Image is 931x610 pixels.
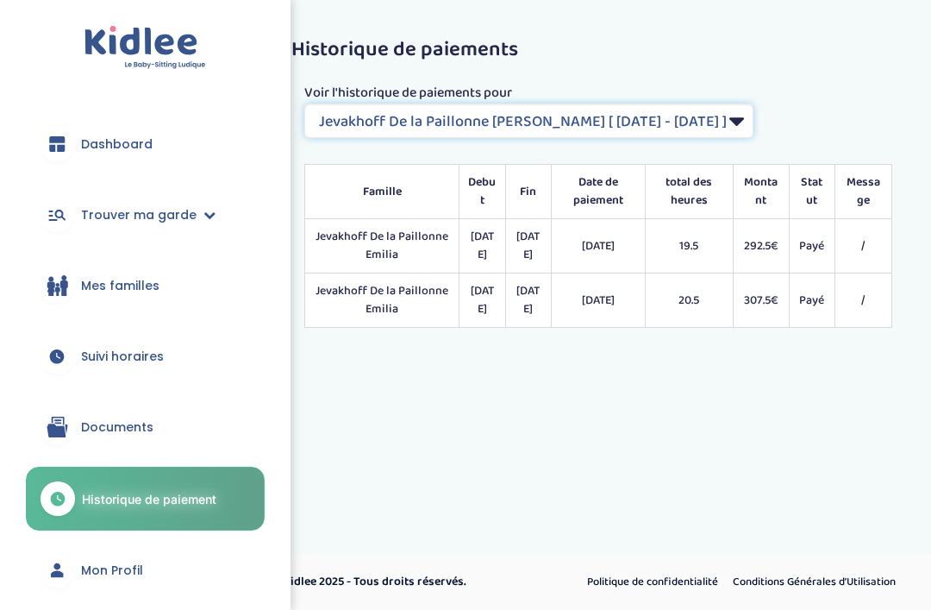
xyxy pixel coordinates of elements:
td: [DATE] [505,274,551,328]
a: Conditions Générales d’Utilisation [727,571,902,594]
a: Mon Profil [26,539,265,601]
img: logo.svg [84,26,206,70]
span: Historique de paiement [82,490,216,508]
a: Mes familles [26,255,265,317]
td: Payé [789,274,834,328]
td: [DATE] [459,274,505,328]
span: Voir l'historique de paiements pour [304,83,512,104]
td: 307.5€ [733,274,789,328]
a: Suivi horaires [26,325,265,387]
th: Debut [459,165,505,219]
td: 20.5 [645,274,733,328]
span: Mon Profil [81,562,143,580]
td: 19.5 [645,219,733,274]
td: [DATE] [551,219,645,274]
td: Jevakhoff De la Paillonne Emilia [305,219,459,274]
td: / [834,274,891,328]
h3: Historique de paiements [291,39,905,61]
span: Suivi horaires [81,348,164,366]
a: Historique de paiement [26,467,265,531]
th: Montant [733,165,789,219]
td: Payé [789,219,834,274]
th: Statut [789,165,834,219]
th: total des heures [645,165,733,219]
span: Documents [81,418,153,437]
td: Jevakhoff De la Paillonne Emilia [305,274,459,328]
p: © Kidlee 2025 - Tous droits réservés. [272,573,539,591]
a: Documents [26,396,265,458]
td: [DATE] [551,274,645,328]
th: Date de paiement [551,165,645,219]
th: Message [834,165,891,219]
span: Trouver ma garde [81,206,197,224]
a: Dashboard [26,113,265,175]
th: Famille [305,165,459,219]
th: Fin [505,165,551,219]
td: [DATE] [505,219,551,274]
span: Dashboard [81,135,153,154]
a: Trouver ma garde [26,184,265,246]
td: [DATE] [459,219,505,274]
a: Politique de confidentialité [581,571,724,594]
span: Mes familles [81,277,159,295]
td: 292.5€ [733,219,789,274]
td: / [834,219,891,274]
